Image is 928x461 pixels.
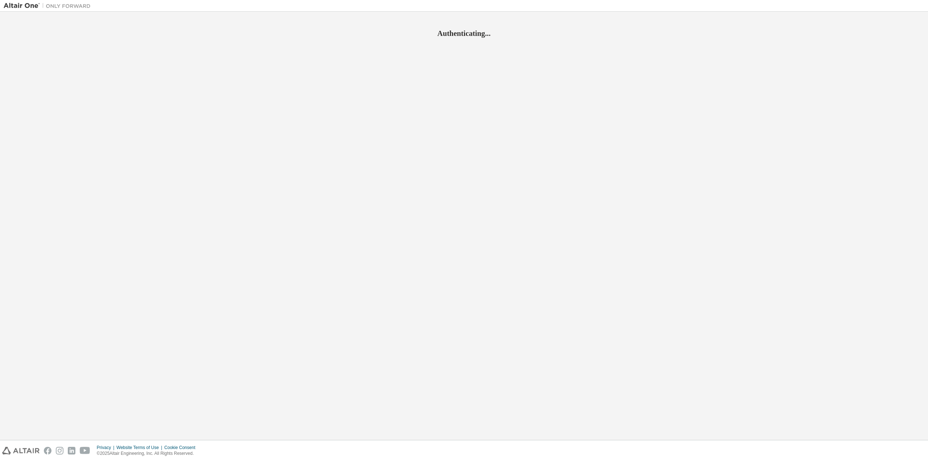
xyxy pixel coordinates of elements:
[164,445,199,450] div: Cookie Consent
[4,2,94,9] img: Altair One
[2,447,40,454] img: altair_logo.svg
[80,447,90,454] img: youtube.svg
[44,447,51,454] img: facebook.svg
[56,447,63,454] img: instagram.svg
[68,447,75,454] img: linkedin.svg
[97,450,200,457] p: © 2025 Altair Engineering, Inc. All Rights Reserved.
[116,445,164,450] div: Website Terms of Use
[97,445,116,450] div: Privacy
[4,29,924,38] h2: Authenticating...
